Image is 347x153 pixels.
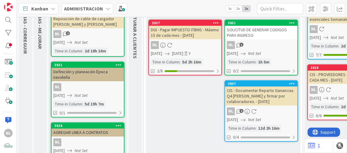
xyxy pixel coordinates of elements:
[227,50,238,57] span: [DATE]
[149,26,221,39] div: DGI - Pagar IMPUESTO ITBMS - Máximo 15 de cada mes - [DATE]
[256,125,257,132] span: :
[51,123,124,128] div: 3826
[331,35,344,40] i: Not Set
[310,34,321,41] span: [DATE]
[248,51,261,56] i: Not Set
[310,86,318,94] div: NL
[53,92,65,99] span: [DATE]
[74,93,88,98] i: Not Set
[227,125,256,132] div: Time in Column
[4,142,13,150] img: avatar
[53,48,82,54] div: Time in Column
[149,41,221,49] div: NL
[172,50,183,57] span: [DATE]
[225,26,297,39] div: SOLICITUD DE GENERAR CODIGOS PARA INGRESO
[4,129,13,137] div: NL
[233,134,239,140] span: 0/4
[152,21,221,25] div: 3837
[74,40,88,45] i: Not Set
[338,103,339,110] span: :
[225,20,297,39] div: 3851SOLICITUD DE GENERAR CODIGOS PARA INGRESO
[54,63,124,67] div: 3831
[310,25,318,33] div: NL
[257,3,303,14] input: Quick Filter...
[51,83,124,91] div: NL
[239,43,243,47] span: 1
[51,9,124,28] div: Reposición de cable de cargador [PERSON_NAME] y [PERSON_NAME]
[256,59,257,65] span: :
[227,117,238,123] span: [DATE]
[53,83,61,91] div: NL
[310,95,321,101] span: [DATE]
[54,124,124,128] div: 3826
[248,117,261,122] i: Not Set
[51,128,124,136] div: AGREGAR LINEA A CONTRATOS
[51,15,124,28] div: Reposición de cable de cargador [PERSON_NAME] y [PERSON_NAME]
[51,30,124,38] div: NL
[225,81,297,105] div: 3807CIS - Documentar Reparto Ganancias Q4 [PERSON_NAME] y firmar por colaboradores. - [DATE]
[181,59,203,65] div: 5d 2h 16m
[226,6,234,12] span: 1x
[51,123,124,136] div: 3826AGREGAR LINEA A CONTRATOS
[225,20,297,26] div: 3851
[310,103,338,110] div: Time in Column
[83,48,108,54] div: 2d 18h 10m
[64,6,103,12] b: ADMINISTRACION
[13,1,28,8] span: Support
[310,43,338,49] div: Time in Column
[225,81,297,86] div: 3807
[53,101,82,107] div: Time in Column
[308,142,320,149] a: 1
[316,113,322,119] span: 6/6
[151,41,159,49] div: NL
[228,21,297,25] div: 3851
[51,68,124,81] div: Definición y planeación Época navideña
[234,6,242,12] span: 2x
[257,125,281,132] div: 12d 2h 16m
[82,48,83,54] span: :
[66,31,70,35] span: 2
[51,62,124,68] div: 3831
[227,41,235,49] div: NL
[228,82,297,86] div: 3807
[331,95,344,101] i: Not Set
[189,50,191,57] div: Y
[31,5,48,12] span: Kanban
[51,62,124,81] div: 3831Definición y planeación Época navideña
[225,107,297,115] div: NL
[225,86,297,105] div: CIS - Documentar Reparto Ganancias Q4 [PERSON_NAME] y firmar por colaboradores. - [DATE]
[151,50,162,57] span: [DATE]
[180,59,181,65] span: :
[227,107,235,115] div: NL
[225,41,297,49] div: NL
[83,101,105,107] div: 5d 19h 7m
[53,30,61,38] div: NL
[51,138,124,146] div: NL
[53,39,65,46] span: [DATE]
[149,20,221,39] div: 3837DGI - Pagar IMPUESTO ITBMS - Máximo 15 de cada mes - [DATE]
[82,101,83,107] span: :
[227,59,256,65] div: Time in Column
[242,6,250,12] span: 3x
[151,59,180,65] div: Time in Column
[338,43,339,49] span: :
[53,138,61,146] div: NL
[257,59,271,65] div: 1h 5m
[4,3,13,11] img: Visit kanbanzone.com
[239,109,243,113] span: 2
[233,68,239,74] span: 0/2
[149,20,221,26] div: 3837
[157,68,163,74] span: 2/8
[59,110,65,116] span: 0/1
[316,52,322,58] span: 7/7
